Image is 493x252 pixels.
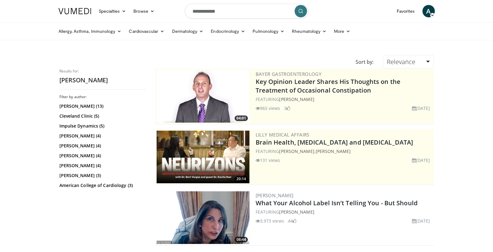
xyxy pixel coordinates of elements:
[207,25,249,37] a: Endocrinology
[256,209,433,215] div: FEATURING
[383,55,434,69] a: Relevance
[157,70,249,123] img: 9828b8df-38ad-4333-b93d-bb657251ca89.png.300x170_q85_crop-smart_upscale.png
[279,209,314,215] a: [PERSON_NAME]
[185,4,309,19] input: Search topics, interventions
[168,25,207,37] a: Dermatology
[288,218,296,224] li: 44
[288,25,330,37] a: Rheumatology
[387,58,415,66] span: Relevance
[256,77,401,94] a: Key Opinion Leader Shares His Thoughts on the Treatment of Occasional Constipation
[256,105,280,111] li: 965 views
[59,113,145,119] a: Cleveland Clinic (5)
[412,105,430,111] li: [DATE]
[284,105,290,111] li: 3
[59,143,145,149] a: [PERSON_NAME] (4)
[256,192,294,198] a: [PERSON_NAME]
[256,157,280,163] li: 131 views
[125,25,168,37] a: Cardiovascular
[59,69,146,74] p: Results for:
[235,176,248,182] span: 20:14
[249,25,288,37] a: Pulmonology
[256,218,284,224] li: 3,973 views
[59,103,145,109] a: [PERSON_NAME] (13)
[59,76,146,84] h2: [PERSON_NAME]
[256,138,413,146] a: Brain Health, [MEDICAL_DATA] and [MEDICAL_DATA]
[157,70,249,123] a: 04:01
[351,55,378,69] div: Sort by:
[279,96,314,102] a: [PERSON_NAME]
[316,148,351,154] a: [PERSON_NAME]
[256,199,417,207] a: What Your Alcohol Label Isn’t Telling You - But Should
[256,148,433,154] div: FEATURING ,
[59,153,145,159] a: [PERSON_NAME] (4)
[235,237,248,242] span: 08:44
[256,96,433,102] div: FEATURING
[59,163,145,169] a: [PERSON_NAME] (4)
[412,157,430,163] li: [DATE]
[157,131,249,183] a: 20:14
[256,132,309,138] a: Lilly Medical Affairs
[59,123,145,129] a: Impulse Dynamics (5)
[256,71,322,77] a: Bayer Gastroenterology
[393,5,419,17] a: Favorites
[422,5,435,17] a: A
[55,25,125,37] a: Allergy, Asthma, Immunology
[59,182,145,189] a: American College of Cardiology (3)
[235,115,248,121] span: 04:01
[279,148,314,154] a: [PERSON_NAME]
[59,94,146,99] h3: Filter by author:
[157,191,249,244] a: 08:44
[59,133,145,139] a: [PERSON_NAME] (4)
[157,191,249,244] img: 3c46fb29-c319-40f0-ac3f-21a5db39118c.png.300x170_q85_crop-smart_upscale.png
[330,25,354,37] a: More
[130,5,158,17] a: Browse
[157,131,249,183] img: ca157f26-4c4a-49fd-8611-8e91f7be245d.png.300x170_q85_crop-smart_upscale.jpg
[95,5,130,17] a: Specialties
[58,8,91,14] img: VuMedi Logo
[412,218,430,224] li: [DATE]
[59,172,145,179] a: [PERSON_NAME] (3)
